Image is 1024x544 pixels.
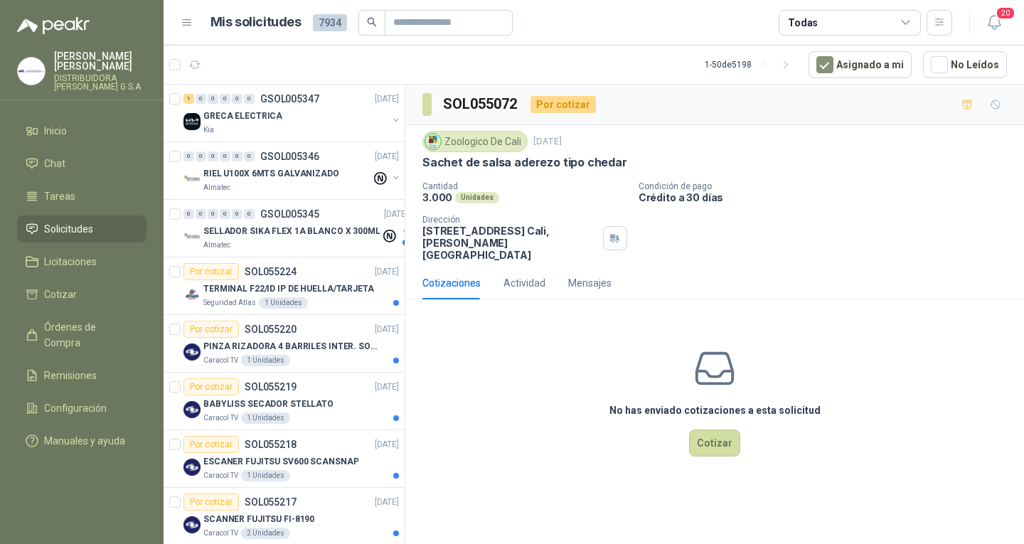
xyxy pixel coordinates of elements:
p: GRECA ELECTRICA [203,110,282,123]
img: Company Logo [183,459,201,476]
div: Actividad [503,275,545,291]
p: Seguridad Atlas [203,297,256,309]
button: No Leídos [923,51,1007,78]
a: Licitaciones [17,248,146,275]
img: Company Logo [425,134,441,149]
div: 0 [183,209,194,219]
div: 0 [183,151,194,161]
p: SOL055217 [245,497,297,507]
p: SELLADOR SIKA FLEX 1A BLANCO X 300ML [203,225,380,238]
a: Manuales y ayuda [17,427,146,454]
p: GSOL005345 [260,209,319,219]
div: 0 [196,151,206,161]
h3: SOL055072 [443,93,519,115]
button: 20 [981,10,1007,36]
div: 1 Unidades [241,412,290,424]
p: Kia [203,124,214,136]
button: Asignado a mi [809,51,912,78]
a: 0 0 0 0 0 0 GSOL005346[DATE] Company LogoRIEL U100X 6MTS GALVANIZADOAlmatec [183,148,402,193]
div: 0 [220,151,230,161]
p: Almatec [203,182,230,193]
p: Almatec [203,240,230,251]
p: ESCANER FUJITSU SV600 SCANSNAP [203,455,358,469]
img: Company Logo [183,228,201,245]
img: Logo peakr [17,17,90,34]
span: Configuración [44,400,107,416]
p: BABYLISS SECADOR STELLATO [203,398,334,411]
p: [STREET_ADDRESS] Cali , [PERSON_NAME][GEOGRAPHIC_DATA] [422,225,597,261]
div: 0 [232,209,242,219]
span: Licitaciones [44,254,97,270]
p: Crédito a 30 días [639,191,1018,203]
p: SOL055224 [245,267,297,277]
span: Tareas [44,188,75,204]
p: [PERSON_NAME] [PERSON_NAME] [54,51,146,71]
div: 0 [244,94,255,104]
p: GSOL005346 [260,151,319,161]
div: 0 [208,209,218,219]
span: Chat [44,156,65,171]
div: Por cotizar [183,378,239,395]
a: Inicio [17,117,146,144]
a: Remisiones [17,362,146,389]
span: 7934 [313,14,347,31]
a: Por cotizarSOL055224[DATE] Company LogoTERMINAL F22/ID IP DE HUELLA/TARJETASeguridad Atlas1 Unidades [164,257,405,315]
span: search [367,17,377,27]
p: DISTRIBUIDORA [PERSON_NAME] G S.A [54,74,146,91]
div: Por cotizar [183,321,239,338]
a: Tareas [17,183,146,210]
div: Zoologico De Cali [422,131,528,152]
div: 1 Unidades [259,297,308,309]
a: 1 0 0 0 0 0 GSOL005347[DATE] Company LogoGRECA ELECTRICAKia [183,90,402,136]
div: 0 [244,151,255,161]
a: Chat [17,150,146,177]
a: Cotizar [17,281,146,308]
p: Caracol TV [203,528,238,539]
p: Caracol TV [203,412,238,424]
p: 3.000 [422,191,452,203]
div: Por cotizar [183,436,239,453]
p: SOL055220 [245,324,297,334]
span: Manuales y ayuda [44,433,125,449]
span: Solicitudes [44,221,93,237]
img: Company Logo [183,113,201,130]
p: Condición de pago [639,181,1018,191]
p: GSOL005347 [260,94,319,104]
span: Cotizar [44,287,77,302]
p: PINZA RIZADORA 4 BARRILES INTER. SOL-GEL BABYLISS SECADOR STELLATO [203,340,380,353]
p: Sachet de salsa aderezo tipo chedar [422,155,627,170]
div: 0 [208,94,218,104]
div: Por cotizar [530,96,596,113]
p: [DATE] [375,380,399,394]
span: 20 [996,6,1015,20]
a: 0 0 0 0 0 0 GSOL005345[DATE] Company LogoSELLADOR SIKA FLEX 1A BLANCO X 300MLAlmatec [183,206,411,251]
span: Remisiones [44,368,97,383]
a: Por cotizarSOL055219[DATE] Company LogoBABYLISS SECADOR STELLATOCaracol TV1 Unidades [164,373,405,430]
a: Solicitudes [17,215,146,242]
p: Dirección [422,215,597,225]
div: 1 Unidades [241,470,290,481]
h1: Mis solicitudes [210,12,302,33]
div: Todas [788,15,818,31]
img: Company Logo [183,286,201,303]
p: [DATE] [375,496,399,509]
div: Mensajes [568,275,612,291]
h3: No has enviado cotizaciones a esta solicitud [609,402,821,418]
p: [DATE] [375,438,399,452]
a: Por cotizarSOL055220[DATE] Company LogoPINZA RIZADORA 4 BARRILES INTER. SOL-GEL BABYLISS SECADOR ... [164,315,405,373]
p: SCANNER FUJITSU FI-8190 [203,513,314,526]
div: Cotizaciones [422,275,481,291]
div: 1 Unidades [241,355,290,366]
p: [DATE] [375,323,399,336]
p: Caracol TV [203,470,238,481]
a: Órdenes de Compra [17,314,146,356]
img: Company Logo [183,401,201,418]
p: RIEL U100X 6MTS GALVANIZADO [203,167,339,181]
p: [DATE] [375,150,399,164]
div: 0 [220,94,230,104]
div: 2 Unidades [241,528,290,539]
div: 0 [220,209,230,219]
p: SOL055218 [245,439,297,449]
p: [DATE] [533,135,562,149]
div: Unidades [455,192,499,203]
